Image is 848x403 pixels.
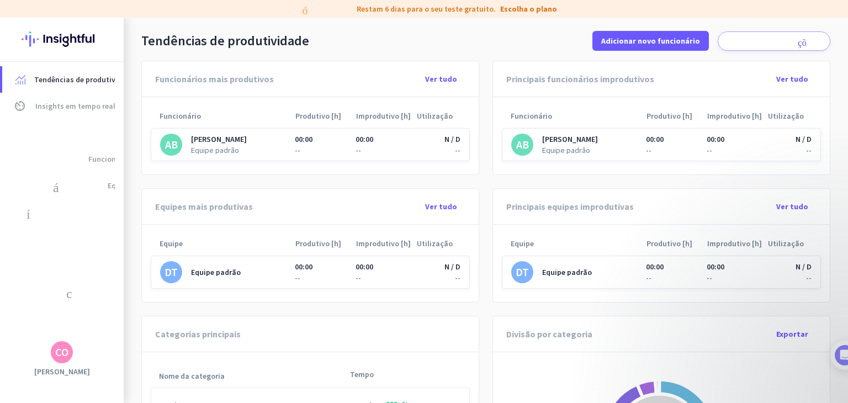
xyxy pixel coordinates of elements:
[295,273,300,283] font: --
[455,145,460,155] font: --
[796,262,812,272] font: N / D
[707,273,712,283] font: --
[127,353,149,362] font: Ajuda
[165,265,178,279] font: DT
[356,262,373,272] font: 00:00
[707,111,762,121] font: Improdutivo [h]
[159,370,225,380] font: Nome da categoria
[13,205,189,219] font: mídia permanente
[13,338,172,351] font: configurações
[34,367,90,377] font: [PERSON_NAME]
[768,111,804,121] font: Utilização
[500,4,557,14] font: Escolha o plano
[13,179,99,192] font: pedágio
[356,273,361,283] font: --
[707,238,762,248] font: Improdutivo [h]
[2,305,124,331] a: uso_de_dados
[13,258,132,272] font: armazenar
[35,101,115,111] font: Insights em tempo real
[542,134,598,144] font: [PERSON_NAME]
[11,146,45,155] font: 4 passos
[417,69,465,89] button: Ver tudo
[2,146,124,172] a: grupoFuncionários
[295,262,312,272] font: 00:00
[2,66,124,93] a: item de menuTendências de produtividade
[155,73,274,84] font: Funcionários mais produtivos
[13,285,245,298] font: esboço_de_trabalho
[417,197,465,216] button: Ver tudo
[130,120,178,129] font: da Insightful
[425,74,457,84] font: Ver tudo
[417,238,453,248] font: Utilização
[707,134,724,144] font: 00:00
[768,69,817,89] button: Ver tudo
[13,232,146,245] font: nota_do_evento
[88,154,134,164] font: Funcionários
[108,181,135,190] font: Equipes
[511,238,534,248] font: Equipe
[55,326,110,370] button: Mensagens
[506,201,634,212] font: Principais equipes improdutivas
[350,369,374,379] font: Tempo
[43,193,140,201] font: Adicionar funcionários
[166,326,221,370] button: Tarefas
[20,314,200,340] div: 2Configurações iniciais de rastreamento e como editá-las
[718,31,830,51] button: notificações
[646,111,692,121] font: Produtivo [h]
[356,238,411,248] font: Improdutivo [h]
[356,134,373,144] font: 00:00
[646,238,692,248] font: Produtivo [h]
[13,99,26,113] font: av_timer
[506,73,654,84] font: Principais funcionários improdutivos
[160,238,183,248] font: Equipe
[295,145,300,155] font: --
[22,353,34,362] font: Lar
[295,134,312,144] font: 00:00
[707,262,724,272] font: 00:00
[2,225,124,252] a: nota_do_evento
[646,273,651,283] font: --
[165,137,178,151] font: AB
[22,83,200,107] font: Você está a poucos passos de concluir a configuração essencial do aplicativo
[43,319,162,338] font: Configurações iniciais de rastreamento e como editá-las
[444,134,460,144] font: N / D
[542,267,592,277] font: Equipe padrão
[376,370,561,379] font: seta_para_baixo_preta
[356,145,361,155] font: --
[453,239,585,248] font: seta para baixo
[356,111,411,121] font: Improdutivo [h]
[22,18,102,61] img: Logotipo perspicaz
[141,32,309,49] font: Tendências de produtividade
[110,326,166,370] button: Ajuda
[768,324,817,344] button: Exportar
[13,126,277,139] font: notificação_importante
[455,273,460,283] font: --
[2,172,124,199] a: pedágioEquipes
[91,8,132,20] font: Tarefas
[177,353,209,362] font: Tarefas
[806,273,812,283] font: --
[425,201,457,211] font: Ver tudo
[2,119,124,146] a: notificação_importante
[796,134,812,144] font: N / D
[768,197,817,216] button: Ver tudo
[295,238,341,248] font: Produtivo [h]
[723,36,825,46] font: notificações
[43,210,192,257] div: It's time to add your employees! This is crucial since Insightful will start collecting their act...
[806,145,812,155] font: --
[453,112,585,120] font: seta para baixo
[500,3,557,14] a: Escolha o plano
[2,93,124,119] a: av_timerInsights em tempo real
[291,3,352,14] font: rótulo
[15,75,25,84] img: item de menu
[160,111,201,121] font: Funcionário
[2,252,124,278] a: armazenar
[2,278,124,305] a: esboço_de_trabalho
[516,265,529,279] font: DT
[155,201,253,212] font: Equipes mais produtivas
[191,145,239,155] font: Equipe padrão
[707,145,712,155] font: --
[646,134,664,144] font: 00:00
[13,311,172,325] font: uso_de_dados
[516,137,529,151] font: AB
